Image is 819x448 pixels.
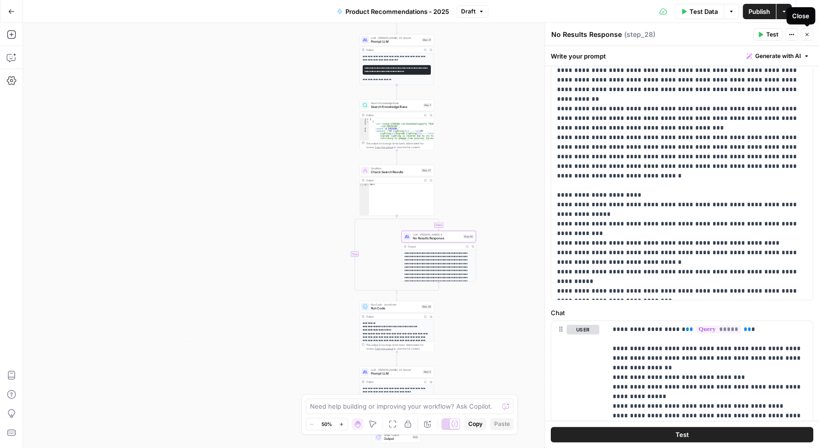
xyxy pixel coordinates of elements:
span: Prompt LLM [371,371,421,376]
g: Edge from start to step_21 [396,20,397,34]
div: 1 [360,118,369,120]
g: Edge from step_26 to step_5 [396,352,397,365]
span: Product Recommendations - 2025 [345,7,449,16]
div: 4 [360,128,369,130]
div: Search Knowledge BaseSearch Knowledge BaseStep 1Output[ { "id":"vsdid:5786406:rid:0na554wVlxqspYT... [359,99,434,150]
g: Edge from step_27 to step_27-conditional-end [355,215,397,293]
g: Edge from step_28 to step_27-conditional-end [397,282,439,293]
div: Step 5 [423,370,432,374]
div: Output [366,178,421,182]
span: Paste [494,420,510,428]
div: ConditionCheck Search ResultsStep 27Outputnull [359,165,434,215]
span: Test [675,430,688,439]
div: Single OutputOutputEnd [359,431,434,443]
div: Output [366,48,421,52]
span: Copy the output [375,146,393,149]
button: Copy [464,418,486,430]
div: This output is too large & has been abbreviated for review. to view the full content. [366,141,432,149]
div: Output [408,245,463,248]
span: Run Code · JavaScript [371,303,419,307]
span: Search Knowledge Base [371,105,421,109]
span: Copy the output [375,347,393,350]
span: Output [384,436,410,441]
span: LLM · [PERSON_NAME] 3.5 Sonnet [371,368,421,372]
span: Single Output [384,433,410,437]
span: Copy [468,420,482,428]
span: Prompt LLM [371,39,420,44]
span: LLM · [PERSON_NAME] 4 [413,233,461,236]
g: Edge from step_1 to step_27 [396,150,397,164]
button: Publish [743,4,776,19]
div: Step 21 [422,38,432,42]
span: Test Data [689,7,718,16]
div: Step 1 [423,103,432,107]
span: ( step_28 ) [624,30,655,39]
button: Test [753,28,783,41]
div: End [412,435,418,439]
span: Condition [371,166,419,170]
div: 5 [360,130,369,192]
g: Edge from step_21 to step_1 [396,85,397,99]
span: Toggle code folding, rows 1 through 7 [366,118,369,120]
span: Draft [461,7,475,16]
button: Test [551,427,813,442]
div: This output is too large & has been abbreviated for review. to view the full content. [366,343,432,351]
div: Step 26 [421,305,432,309]
span: Publish [748,7,770,16]
div: Step 28 [463,235,474,239]
span: No Results Response [413,236,461,241]
div: Close [792,11,809,21]
span: Test [766,30,778,39]
div: 2 [360,120,369,123]
div: 1 [360,183,369,186]
span: Generate with AI [755,52,801,60]
span: LLM · [PERSON_NAME] 3.5 Sonnet [371,36,420,40]
g: Edge from step_27 to step_28 [397,215,439,230]
button: Generate with AI [743,50,813,62]
div: Write your prompt [545,46,819,66]
div: Output [366,380,421,384]
button: Test Data [675,4,724,19]
g: Edge from step_27-conditional-end to step_26 [396,292,397,301]
label: Chat [551,308,813,318]
textarea: No Results Response [551,30,622,39]
span: Search Knowledge Base [371,101,421,105]
div: Output [366,113,421,117]
button: user [567,325,599,334]
button: Draft [457,5,488,18]
div: Output [366,315,421,318]
span: Toggle code folding, rows 2 through 6 [366,120,369,123]
span: Check Search Results [371,170,419,175]
div: 3 [360,123,369,128]
div: Step 27 [421,168,432,173]
button: Paste [490,418,513,430]
button: Product Recommendations - 2025 [331,4,455,19]
span: Run Code [371,306,419,311]
span: 50% [321,420,332,428]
